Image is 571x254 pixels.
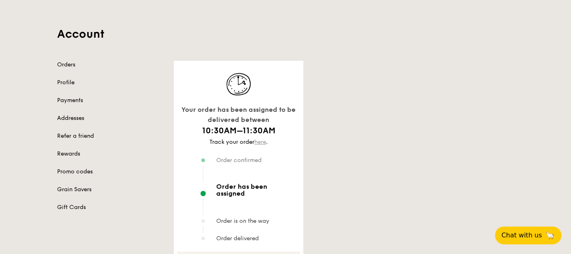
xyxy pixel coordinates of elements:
span: Order confirmed [216,157,262,164]
h1: Account [57,27,514,41]
img: icon-track-normal@2x.d40d1303.png [218,70,259,98]
a: Orders [57,61,164,69]
a: Gift Cards [57,203,164,211]
a: Grain Savers [57,186,164,194]
a: Payments [57,96,164,105]
a: Addresses [57,114,164,122]
a: here [254,139,266,145]
button: Chat with us🦙 [495,226,561,244]
div: Your order has been assigned to be delivered between [177,105,300,125]
a: Profile [57,79,164,87]
a: Promo codes [57,168,164,176]
a: Rewards [57,150,164,158]
span: Chat with us [501,231,542,240]
a: Refer a friend [57,132,164,140]
div: Track your order . [177,138,300,146]
h1: 10:30AM–11:30AM [177,125,300,137]
span: Order delivered [216,235,259,242]
span: Order has been assigned [216,183,297,197]
span: 🦙 [545,231,555,240]
span: Order is on the way [216,218,269,224]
